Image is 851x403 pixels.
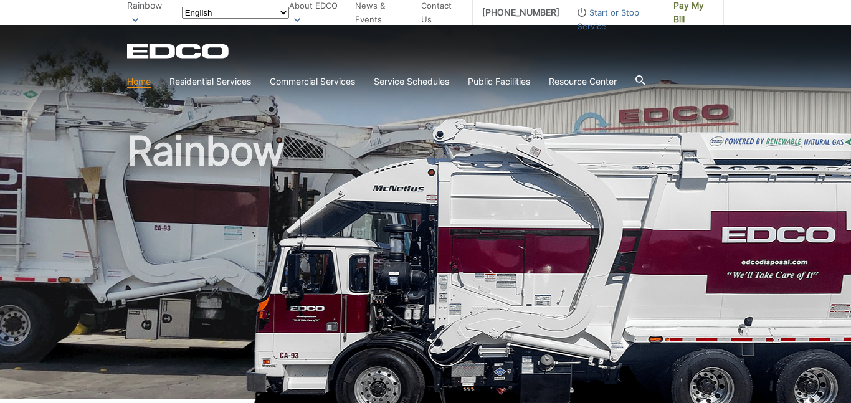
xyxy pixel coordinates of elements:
select: Select a language [182,7,289,19]
a: Resource Center [549,75,617,88]
a: Home [127,75,151,88]
a: Service Schedules [374,75,449,88]
a: Residential Services [169,75,251,88]
a: EDCD logo. Return to the homepage. [127,44,231,59]
a: Public Facilities [468,75,530,88]
a: Commercial Services [270,75,355,88]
